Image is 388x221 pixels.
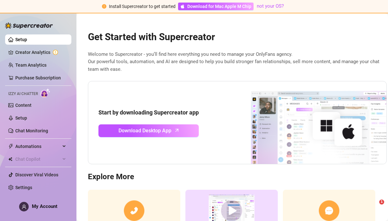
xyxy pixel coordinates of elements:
span: Install Supercreator to get started [109,4,176,9]
a: Setup [15,37,27,42]
a: not your OS? [257,3,284,9]
a: Chat Monitoring [15,128,48,133]
span: thunderbolt [8,144,13,149]
span: 1 [379,199,384,204]
a: Purchase Subscription [15,75,61,80]
a: Discover Viral Videos [15,172,58,177]
span: user [22,204,26,209]
span: arrow-up [173,127,181,134]
h3: Explore More [88,172,387,182]
span: Welcome to Supercreator - you’ll find here everything you need to manage your OnlyFans agency. Ou... [88,51,387,73]
iframe: Intercom live chat [366,199,382,215]
a: Setup [15,115,27,121]
span: Izzy AI Chatter [8,91,38,97]
a: Team Analytics [15,63,47,68]
a: Download for Mac Apple M Chip [178,3,254,10]
span: Download for Mac Apple M Chip [187,3,251,10]
img: download app [227,81,386,164]
a: Creator Analytics exclamation-circle [15,47,66,57]
img: Chat Copilot [8,157,12,161]
span: Chat Copilot [15,154,61,164]
strong: Start by downloading Supercreator app [98,109,199,116]
span: exclamation-circle [102,4,106,9]
span: My Account [32,203,57,209]
img: logo-BBDzfeDw.svg [5,22,53,29]
h2: Get Started with Supercreator [88,31,387,43]
a: Settings [15,185,32,190]
span: Automations [15,141,61,151]
a: Content [15,103,32,108]
span: apple [180,4,185,9]
span: Download Desktop App [119,127,171,135]
img: AI Chatter [40,88,50,98]
a: Download Desktop Apparrow-up [98,124,199,137]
